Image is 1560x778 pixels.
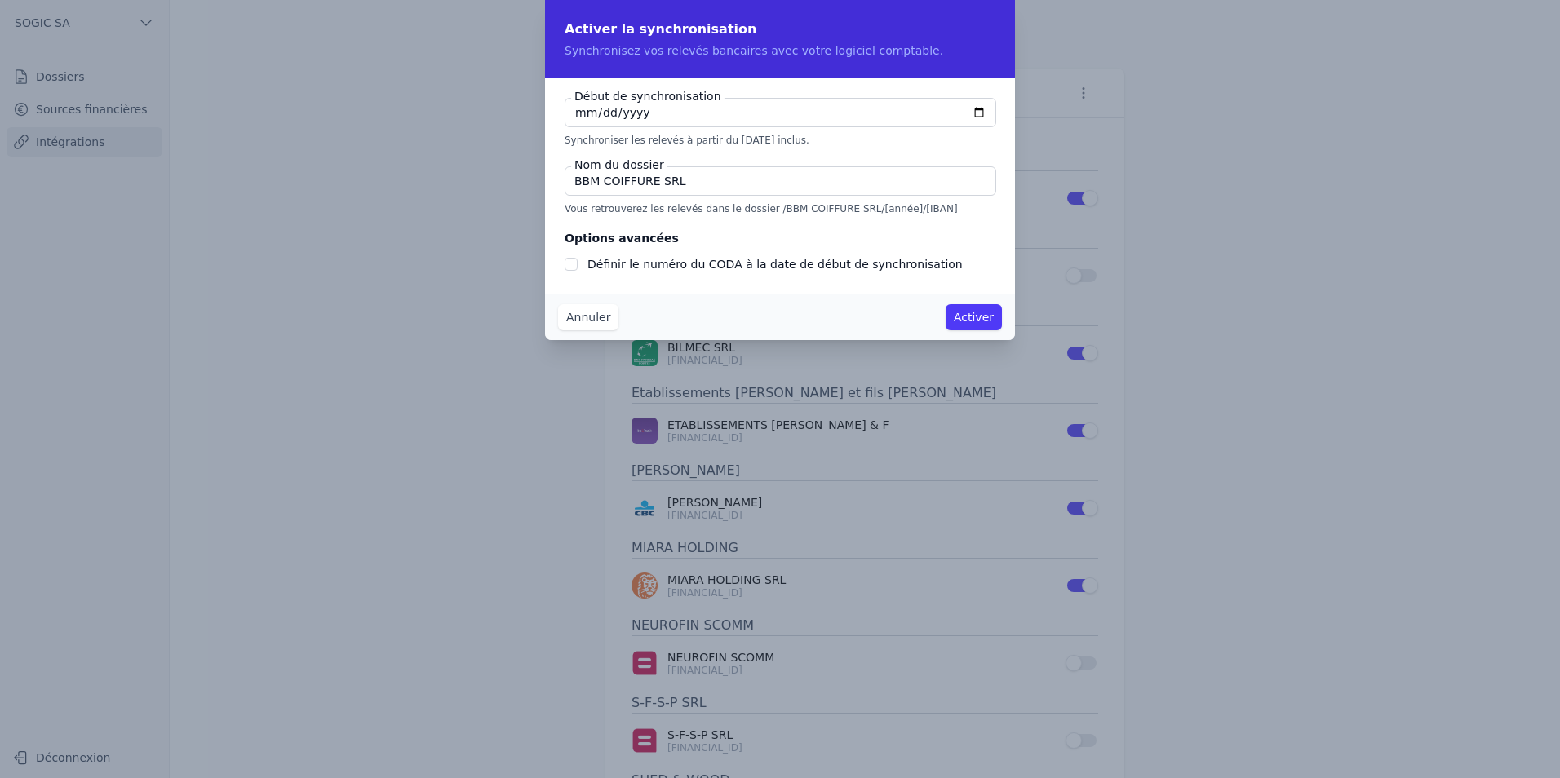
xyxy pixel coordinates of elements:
p: Synchroniser les relevés à partir du [DATE] inclus. [565,134,995,147]
input: NOM SOCIETE [565,166,996,196]
label: Début de synchronisation [571,88,725,104]
p: Vous retrouverez les relevés dans le dossier /BBM COIFFURE SRL/[année]/[IBAN] [565,202,995,215]
button: Activer [946,304,1002,330]
label: Nom du dossier [571,157,667,173]
label: Définir le numéro du CODA à la date de début de synchronisation [587,258,963,271]
button: Annuler [558,304,618,330]
p: Synchronisez vos relevés bancaires avec votre logiciel comptable. [565,42,995,59]
h2: Activer la synchronisation [565,20,995,39]
legend: Options avancées [565,228,679,248]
